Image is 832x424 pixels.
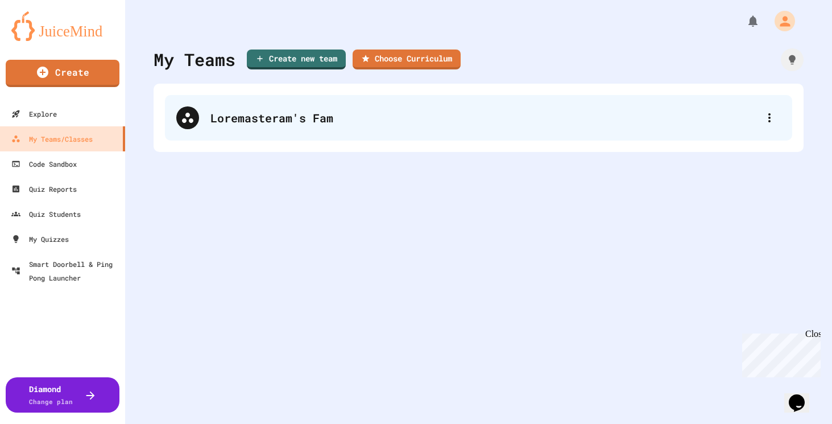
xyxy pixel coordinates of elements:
[29,383,73,407] div: Diamond
[784,378,821,413] iframe: chat widget
[6,377,119,413] button: DiamondChange plan
[11,257,121,285] div: Smart Doorbell & Ping Pong Launcher
[11,232,69,246] div: My Quizzes
[11,132,93,146] div: My Teams/Classes
[763,8,798,34] div: My Account
[738,329,821,377] iframe: chat widget
[29,397,73,406] span: Change plan
[353,50,461,69] a: Choose Curriculum
[154,47,235,72] div: My Teams
[5,5,78,72] div: Chat with us now!Close
[165,95,792,141] div: Loremasteram's Fam
[11,107,57,121] div: Explore
[6,60,119,87] a: Create
[11,157,77,171] div: Code Sandbox
[781,48,804,71] div: How it works
[247,50,346,69] a: Create new team
[725,11,763,31] div: My Notifications
[11,11,114,41] img: logo-orange.svg
[11,207,81,221] div: Quiz Students
[11,182,77,196] div: Quiz Reports
[210,109,758,126] div: Loremasteram's Fam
